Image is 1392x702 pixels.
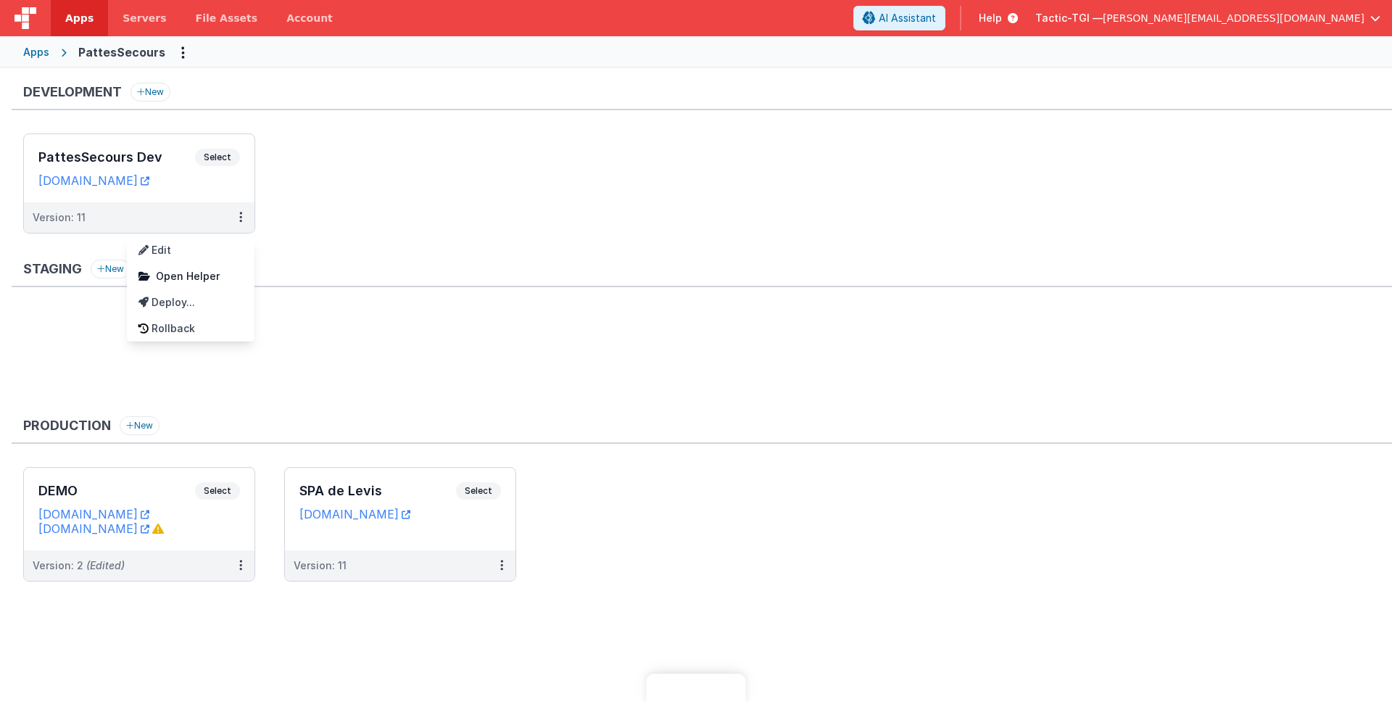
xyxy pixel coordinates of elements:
span: Open Helper [156,270,220,282]
a: Deploy... [127,289,254,315]
a: Rollback [127,315,254,342]
button: AI Assistant [853,6,945,30]
div: Options [127,237,254,342]
span: Tactic-TGI — [1035,11,1103,25]
span: Apps [65,11,94,25]
span: File Assets [196,11,258,25]
span: Servers [123,11,166,25]
span: AI Assistant [879,11,936,25]
a: Edit [127,237,254,263]
span: Help [979,11,1002,25]
button: Tactic-TGI — [PERSON_NAME][EMAIL_ADDRESS][DOMAIN_NAME] [1035,11,1380,25]
span: [PERSON_NAME][EMAIL_ADDRESS][DOMAIN_NAME] [1103,11,1364,25]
